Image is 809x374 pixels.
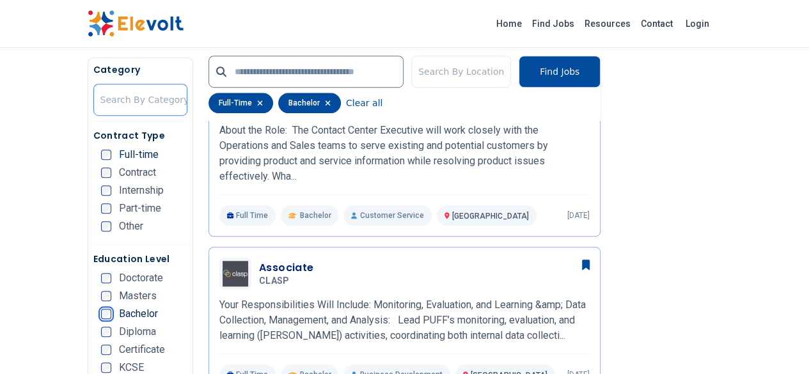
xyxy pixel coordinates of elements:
[101,327,111,337] input: Diploma
[101,150,111,160] input: Full-time
[119,273,163,283] span: Doctorate
[101,221,111,231] input: Other
[101,203,111,214] input: Part-time
[88,10,184,37] img: Elevolt
[219,123,590,184] p: About the Role: The Contact Center Executive will work closely with the Operations and Sales team...
[119,362,144,373] span: KCSE
[119,168,156,178] span: Contract
[101,362,111,373] input: KCSE
[452,212,529,221] span: [GEOGRAPHIC_DATA]
[208,93,273,113] div: full-time
[119,185,164,196] span: Internship
[223,261,248,286] img: CLASP
[346,93,382,113] button: Clear all
[636,13,678,34] a: Contact
[119,327,156,337] span: Diploma
[579,13,636,34] a: Resources
[101,273,111,283] input: Doctorate
[93,63,187,76] h5: Category
[93,129,187,142] h5: Contract Type
[259,260,314,276] h3: Associate
[119,150,159,160] span: Full-time
[299,210,331,221] span: Bachelor
[259,276,290,287] span: CLASP
[101,168,111,178] input: Contract
[219,83,590,226] a: Greenlight PlanetContact Center ExecutiveGreenlight PlanetAbout the Role: The Contact Center Exec...
[93,253,187,265] h5: Education Level
[567,210,590,221] p: [DATE]
[119,203,161,214] span: Part-time
[119,291,157,301] span: Masters
[745,313,809,374] iframe: Chat Widget
[101,309,111,319] input: Bachelor
[519,56,601,88] button: Find Jobs
[219,297,590,343] p: Your Responsibilities Will Include: Monitoring, Evaluation, and Learning &amp; Data Collection, M...
[101,185,111,196] input: Internship
[101,345,111,355] input: Certificate
[101,291,111,301] input: Masters
[219,205,276,226] p: Full Time
[491,13,527,34] a: Home
[527,13,579,34] a: Find Jobs
[678,11,717,36] a: Login
[119,309,158,319] span: Bachelor
[343,205,431,226] p: Customer Service
[119,345,165,355] span: Certificate
[119,221,143,231] span: Other
[278,93,341,113] div: bachelor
